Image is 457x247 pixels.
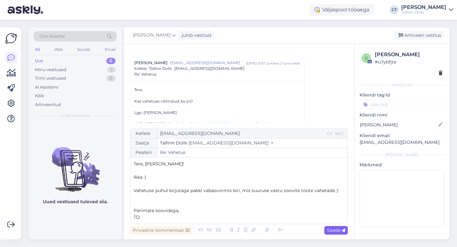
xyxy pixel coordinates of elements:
div: Väljaspool tööaega [309,4,374,16]
span: [EMAIL_ADDRESS][DOMAIN_NAME] [174,66,244,71]
span: Parimate soovidega, [134,208,179,213]
div: CT [390,5,399,14]
div: Tiimi vestlused [35,75,66,82]
p: Kliendi email [360,132,444,139]
p: Märkmed [360,162,444,168]
div: Kõik [35,93,44,99]
span: Tallinn Dolls [149,66,172,71]
div: Arhiveeri vestlus [395,31,444,40]
div: 0 [106,58,116,64]
div: juhib vestlust [179,32,212,39]
div: Kas vahetuse võimalust ka on? [134,98,300,104]
span: Saada [327,227,345,233]
div: Socials [76,45,91,54]
div: [PERSON_NAME] [360,152,444,158]
div: Kliendi info [360,82,444,88]
div: Privaatne kommentaar [130,226,192,235]
a: [EMAIL_ADDRESS][DOMAIN_NAME] [189,122,260,126]
div: ( umbes 2 tunni eest ) [267,61,300,66]
button: Tallinn Dolls [EMAIL_ADDRESS][DOMAIN_NAME] [160,140,273,146]
span: [EMAIL_ADDRESS][DOMAIN_NAME] [170,60,246,66]
div: All [34,45,41,54]
div: 1 [108,67,116,73]
div: AI Assistent [35,84,58,90]
span: u [365,56,368,60]
a: [PERSON_NAME]Tallinn Dolls [401,5,453,15]
span: Tere, [PERSON_NAME]! [134,161,184,167]
div: Tallinn Dolls [401,10,446,15]
img: No chats [29,136,122,193]
input: Lisa tag [360,100,444,109]
p: [EMAIL_ADDRESS][DOMAIN_NAME] [360,139,444,146]
div: # u7ybfjte [375,58,442,65]
span: Re: Vahetus [134,71,156,77]
p: Kliendi tag'id [360,92,444,98]
span: [EMAIL_ADDRESS][DOMAIN_NAME] [189,140,268,146]
span: Ikka :) [134,174,146,180]
img: Askly Logo [5,32,17,44]
div: [PERSON_NAME] [375,51,442,58]
span: Otsi kliente [39,33,65,40]
input: Write subject here... [157,148,348,157]
div: Email [103,45,117,54]
p: Uued vestlused tulevad siia. [43,198,108,205]
div: [PERSON_NAME] [401,5,446,10]
span: [PERSON_NAME] [133,32,171,39]
div: CC [326,131,334,137]
span: Uued vestlused [61,113,90,118]
div: Arhiveeritud [35,102,61,108]
div: Lgp. [PERSON_NAME] [134,110,300,116]
input: Recepient... [157,129,326,138]
input: Lisa nimi [360,121,437,128]
p: Kliendi nimi [360,112,444,118]
div: Pealkiri [130,148,157,157]
span: Tallinn Dolls [160,140,187,146]
span: Kellele : [134,66,148,71]
span: [PERSON_NAME] [134,60,168,66]
div: N, [DATE] 15:55 Tallinn Dolls < > kirjutas: [134,121,300,127]
span: TD [134,214,140,220]
div: Tere, [134,87,300,116]
div: BCC [334,131,345,137]
div: 0 [106,75,116,82]
div: Kellele [130,129,157,138]
div: Minu vestlused [35,67,66,73]
div: Uus [35,58,43,64]
div: Web [53,45,64,54]
span: Vahetuse puhul kirjutage pakki vabasvormis kiri, mis suuruse vastu soovite toote vahetada :) [134,188,339,193]
div: [DATE] 15:57 [246,61,265,66]
div: Saatja [130,138,157,148]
